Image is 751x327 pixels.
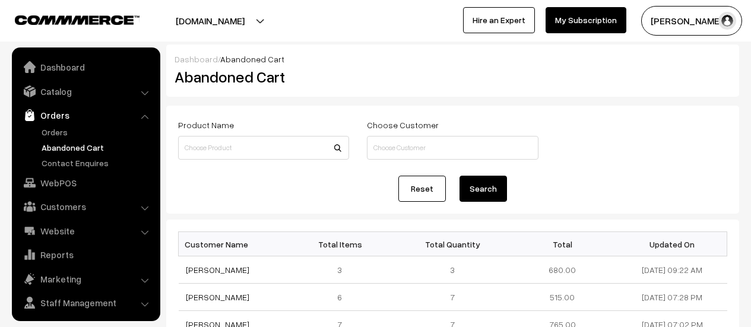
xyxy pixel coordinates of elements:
[15,104,156,126] a: Orders
[288,284,398,311] td: 6
[186,265,249,275] a: [PERSON_NAME]
[186,292,249,302] a: [PERSON_NAME]
[398,232,508,256] th: Total Quantity
[15,220,156,242] a: Website
[175,54,218,64] a: Dashboard
[617,284,727,311] td: [DATE] 07:28 PM
[178,119,234,131] label: Product Name
[15,56,156,78] a: Dashboard
[39,157,156,169] a: Contact Enquires
[39,141,156,154] a: Abandoned Cart
[220,54,284,64] span: Abandoned Cart
[39,126,156,138] a: Orders
[617,256,727,284] td: [DATE] 09:22 AM
[641,6,742,36] button: [PERSON_NAME]
[179,232,289,256] th: Customer Name
[15,292,156,313] a: Staff Management
[15,244,156,265] a: Reports
[15,15,140,24] img: COMMMERCE
[463,7,535,33] a: Hire an Expert
[398,284,508,311] td: 7
[175,68,348,86] h2: Abandoned Cart
[398,176,446,202] a: Reset
[134,6,286,36] button: [DOMAIN_NAME]
[288,256,398,284] td: 3
[718,12,736,30] img: user
[508,284,617,311] td: 515.00
[617,232,727,256] th: Updated On
[288,232,398,256] th: Total Items
[367,136,538,160] input: Choose Customer
[178,136,349,160] input: Choose Product
[15,81,156,102] a: Catalog
[15,172,156,193] a: WebPOS
[15,12,119,26] a: COMMMERCE
[508,232,617,256] th: Total
[15,268,156,290] a: Marketing
[15,196,156,217] a: Customers
[175,53,731,65] div: /
[546,7,626,33] a: My Subscription
[460,176,507,202] button: Search
[398,256,508,284] td: 3
[508,256,617,284] td: 680.00
[367,119,439,131] label: Choose Customer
